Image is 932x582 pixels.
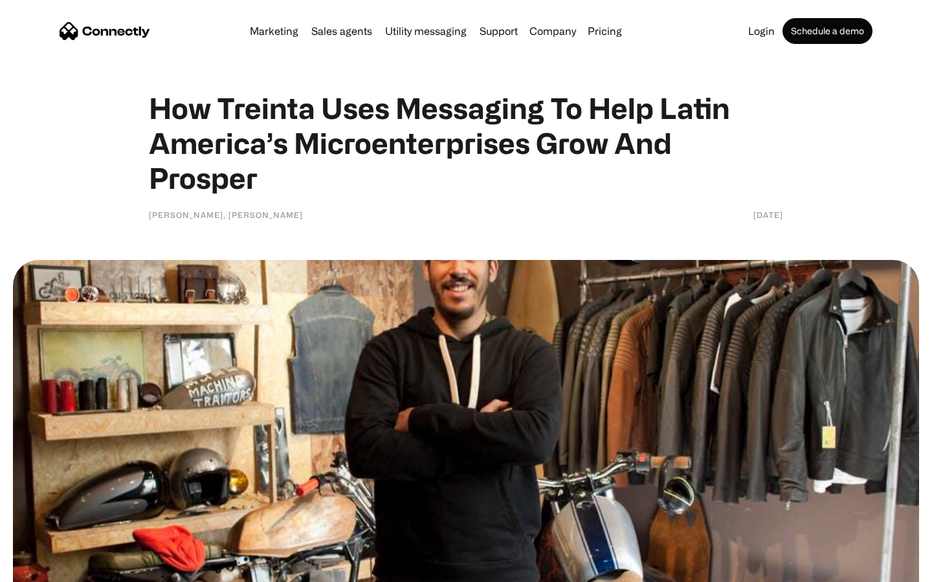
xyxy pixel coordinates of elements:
a: Schedule a demo [782,18,872,44]
a: Pricing [582,26,627,36]
a: Support [474,26,523,36]
aside: Language selected: English [13,559,78,577]
a: Utility messaging [380,26,472,36]
div: [PERSON_NAME], [PERSON_NAME] [149,208,303,221]
h1: How Treinta Uses Messaging To Help Latin America’s Microenterprises Grow And Prosper [149,91,783,195]
a: Sales agents [306,26,377,36]
a: Marketing [245,26,304,36]
a: Login [743,26,780,36]
div: Company [529,22,576,40]
div: [DATE] [753,208,783,221]
ul: Language list [26,559,78,577]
